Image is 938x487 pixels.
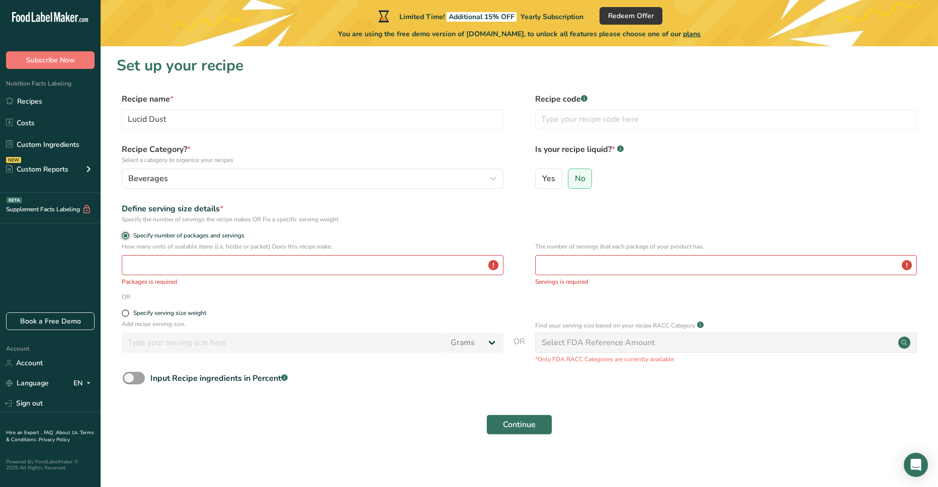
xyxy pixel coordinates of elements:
[514,336,525,364] span: OR
[6,429,94,443] a: Terms & Conditions .
[542,174,555,184] span: Yes
[73,377,95,389] div: EN
[6,157,21,163] div: NEW
[122,277,503,286] p: Packages is required
[535,109,917,129] input: Type your recipe code here
[122,242,503,251] p: How many units of sealable items (i.e. bottle or packet) Does this recipe make.
[7,197,22,203] div: BETA
[6,51,95,69] button: Subscribe Now
[122,333,445,353] input: Type your serving size here
[122,203,503,215] div: Define serving size details
[122,292,130,301] div: OR
[535,277,917,286] p: Servings is required
[535,321,695,330] p: Find your serving size based on your recipe RACC Category
[486,415,552,435] button: Continue
[6,459,95,471] div: Powered By FoodLabelMaker © 2025 All Rights Reserved
[600,7,662,25] button: Redeem Offer
[338,29,701,39] span: You are using the free demo version of [DOMAIN_NAME], to unlock all features please choose one of...
[535,93,917,105] label: Recipe code
[26,55,75,65] span: Subscribe Now
[683,29,701,39] span: plans
[39,436,70,443] a: Privacy Policy
[122,109,503,129] input: Type your recipe name here
[56,429,80,436] a: About Us .
[6,164,68,175] div: Custom Reports
[122,319,503,329] p: Add recipe serving size.
[128,173,168,185] span: Beverages
[535,355,917,364] p: *Only FDA RACC Categories are currently available
[44,429,56,436] a: FAQ .
[376,10,583,22] div: Limited Time!
[117,54,922,77] h1: Set up your recipe
[122,143,503,165] label: Recipe Category?
[122,215,503,224] div: Specify the number of servings the recipe makes OR Fix a specific serving weight
[129,232,244,239] span: Specify number of packages and servings
[575,174,585,184] span: No
[122,93,503,105] label: Recipe name
[608,11,654,21] span: Redeem Offer
[521,12,583,22] span: Yearly Subscription
[904,453,928,477] div: Open Intercom Messenger
[122,169,503,189] button: Beverages
[122,155,503,165] p: Select a category to organize your recipes
[6,429,42,436] a: Hire an Expert .
[6,374,49,392] a: Language
[535,242,917,251] p: The number of servings that each package of your product has.
[150,372,288,384] div: Input Recipe ingredients in Percent
[447,12,517,22] span: Additional 15% OFF
[6,312,95,330] a: Book a Free Demo
[535,143,917,165] label: Is your recipe liquid?
[503,419,536,431] span: Continue
[542,337,655,349] div: Select FDA Reference Amount
[133,309,206,317] div: Specify serving size weight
